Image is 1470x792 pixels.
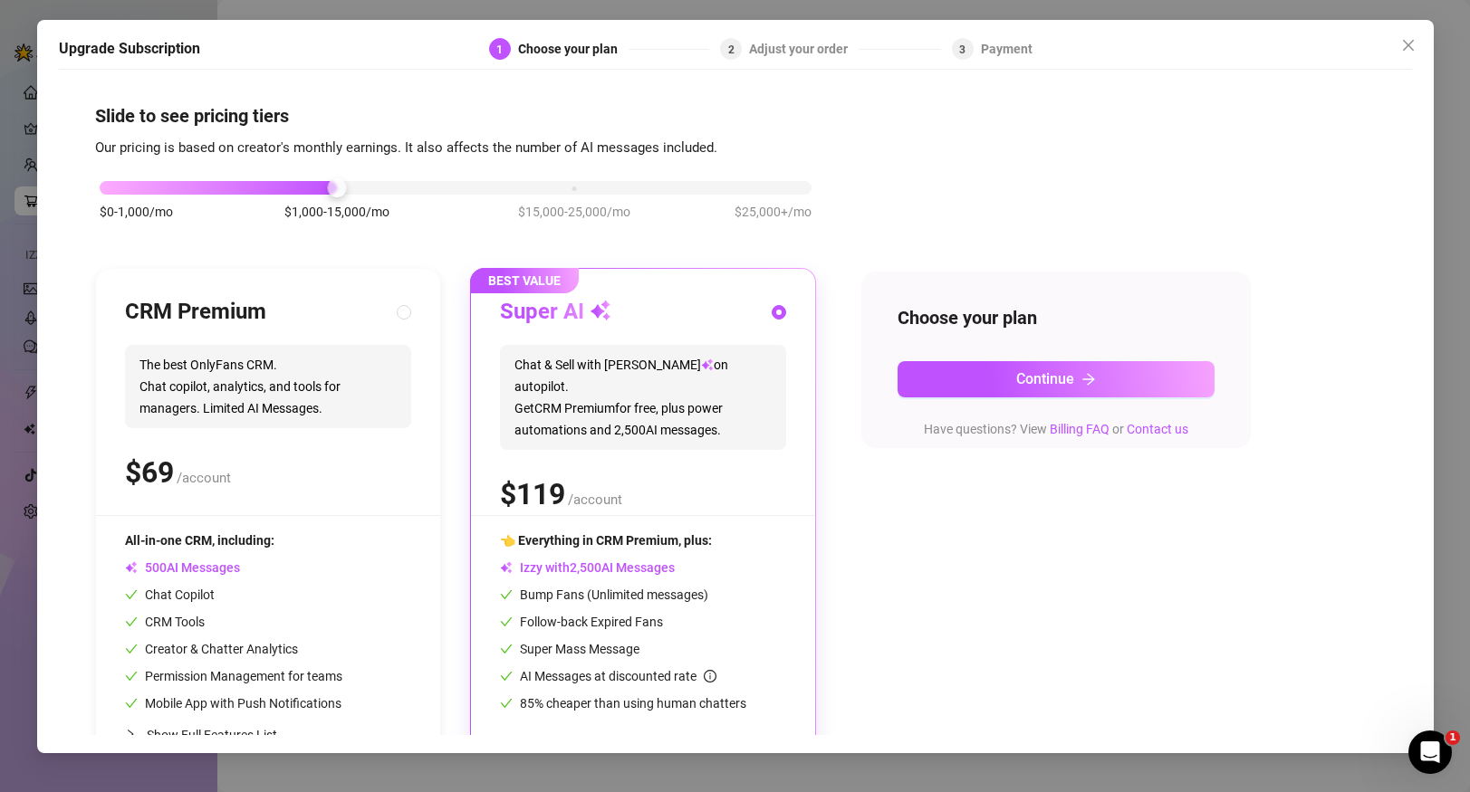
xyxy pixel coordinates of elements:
span: check [500,670,513,682]
span: Creator & Chatter Analytics [125,642,298,656]
h4: Choose your plan [898,305,1215,330]
span: Our pricing is based on creator's monthly earnings. It also affects the number of AI messages inc... [95,138,717,155]
span: The best OnlyFans CRM. Chat copilot, analytics, and tools for managers. Limited AI Messages. [125,345,411,428]
h5: Upgrade Subscription [59,38,200,60]
span: 85% cheaper than using human chatters [500,696,746,711]
span: BEST VALUE [470,268,579,293]
span: AI Messages [125,560,240,575]
h4: Slide to see pricing tiers [95,102,1376,128]
span: check [500,615,513,628]
span: $25,000+/mo [735,202,812,222]
span: $1,000-15,000/mo [284,202,389,222]
div: Payment [981,38,1033,60]
span: Bump Fans (Unlimited messages) [500,587,708,602]
span: $ [500,477,565,511]
span: /account [177,470,231,486]
span: AI Messages at discounted rate [520,669,716,683]
iframe: Intercom live chat [1408,730,1452,774]
span: check [125,615,138,628]
span: Mobile App with Push Notifications [125,696,341,711]
span: Chat & Sell with [PERSON_NAME] on autopilot. Get CRM Premium for free, plus power automations and... [500,345,786,450]
span: Follow-back Expired Fans [500,615,663,629]
button: Continuearrow-right [898,361,1215,397]
span: Izzy with AI Messages [500,560,675,575]
a: Contact us [1127,422,1188,436]
span: check [500,588,513,601]
span: check [125,643,138,655]
span: Super Mass Message [500,642,639,656]
div: Choose your plan [518,38,629,60]
span: check [125,697,138,710]
span: Show Full Features List [147,728,277,742]
span: CRM Tools [125,615,205,629]
span: All-in-one CRM, including: [125,533,274,548]
span: collapsed [125,729,136,740]
a: Billing FAQ [1050,422,1110,436]
span: Continue [1016,370,1074,387]
h3: CRM Premium [125,298,266,327]
span: Close [1393,38,1422,52]
span: Have questions? View or [924,422,1188,436]
button: Close [1393,31,1422,60]
span: check [500,697,513,710]
span: info-circle [704,670,716,682]
span: 👈 Everything in CRM Premium, plus: [500,533,712,548]
h3: Super AI [500,298,611,327]
span: 3 [959,43,966,55]
span: arrow-right [1081,372,1096,386]
span: /account [568,491,622,508]
span: check [125,588,138,601]
div: Show Full Features List [125,713,411,756]
span: $0-1,000/mo [100,202,173,222]
span: check [500,643,513,655]
span: $ [125,455,174,490]
span: 2 [728,43,735,55]
span: close [1400,38,1415,52]
span: 1 [496,43,503,55]
span: $15,000-25,000/mo [518,202,630,222]
span: 1 [1446,730,1460,745]
span: Chat Copilot [125,587,215,602]
span: check [125,670,138,682]
div: Adjust your order [749,38,859,60]
span: Permission Management for teams [125,669,342,683]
